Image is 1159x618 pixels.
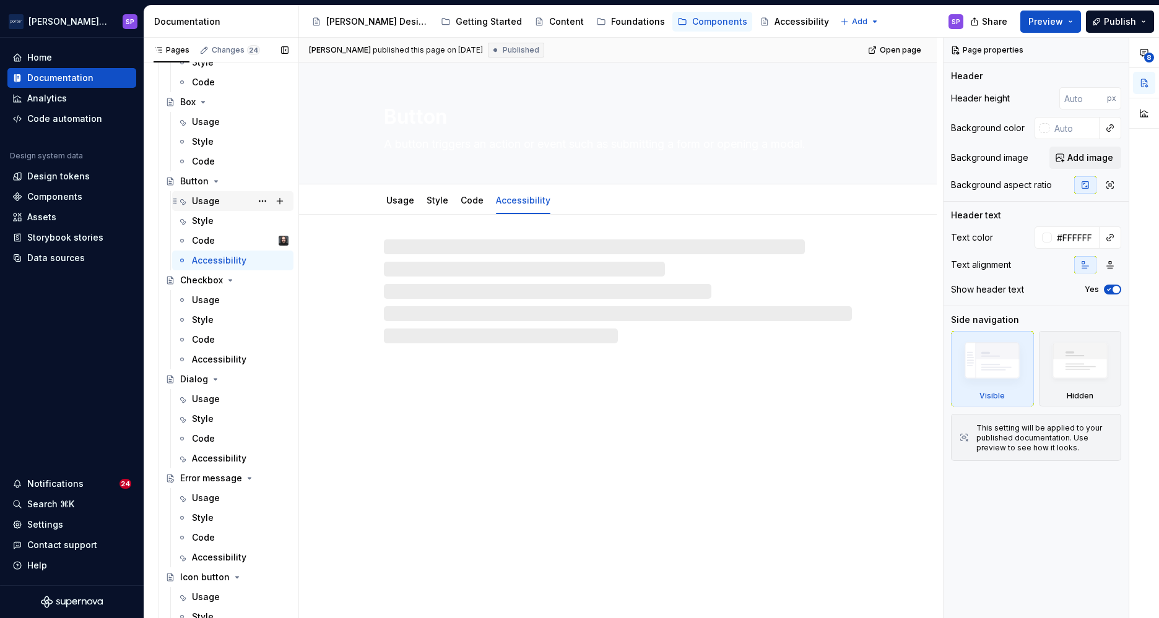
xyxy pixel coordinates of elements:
a: Code [172,528,293,547]
div: Accessibility [192,551,246,564]
a: Usage [172,587,293,607]
a: Accessibility [496,195,550,205]
div: Accessibility [491,187,555,213]
a: CodeTeunis Vorsteveld [172,231,293,251]
img: f0306bc8-3074-41fb-b11c-7d2e8671d5eb.png [9,14,24,29]
a: Code [172,152,293,171]
a: Assets [7,207,136,227]
a: Usage [172,112,293,132]
div: Code [192,432,215,445]
div: Box [180,96,196,108]
div: Dialog [180,373,208,385]
div: Help [27,559,47,572]
a: Usage [172,488,293,508]
div: Page tree [306,9,834,34]
div: Notifications [27,478,84,490]
div: Usage [192,195,220,207]
input: Auto [1059,87,1107,109]
div: Data sources [27,252,85,264]
span: 24 [247,45,260,55]
div: SP [126,17,134,27]
a: Code [461,195,484,205]
div: Error message [180,472,242,484]
div: Design system data [10,151,83,161]
textarea: A button triggers an action or event such as submitting a form or opening a modal. [381,134,849,154]
div: Foundations [611,15,665,28]
div: SP [952,17,960,27]
div: Accessibility [192,452,246,465]
div: Side navigation [951,314,1019,326]
a: Accessibility [172,547,293,567]
span: Add [852,17,867,27]
a: Button [160,171,293,191]
a: Code [172,429,293,448]
svg: Supernova Logo [41,596,103,608]
a: Storybook stories [7,228,136,247]
a: Design tokens [7,166,136,186]
a: Dialog [160,369,293,389]
span: Share [982,15,1007,28]
a: Settings [7,515,136,534]
div: Style [192,135,214,148]
a: Accessibility [755,12,834,32]
img: Teunis Vorsteveld [279,236,289,246]
div: Analytics [27,92,67,105]
a: Home [7,48,136,67]
a: Style [427,195,448,205]
div: Design tokens [27,170,90,182]
div: Documentation [27,72,93,84]
div: Style [192,512,214,524]
div: Storybook stories [27,231,103,244]
a: Code automation [7,109,136,129]
a: Style [172,508,293,528]
div: published this page on [DATE] [373,45,483,55]
input: Auto [1052,226,1100,249]
p: px [1107,93,1116,103]
div: This setting will be applied to your published documentation. Use preview to see how it looks. [976,423,1113,453]
a: Documentation [7,68,136,88]
a: Style [172,310,293,330]
button: Add [836,13,883,30]
div: Header [951,70,983,82]
div: Changes [212,45,260,55]
a: Foundations [591,12,670,32]
label: Yes [1085,285,1099,294]
div: Search ⌘K [27,498,74,510]
div: Usage [192,116,220,128]
div: Style [422,187,453,213]
div: Code [456,187,488,213]
div: Components [692,15,747,28]
a: Data sources [7,248,136,268]
span: Publish [1104,15,1136,28]
a: Box [160,92,293,112]
a: Getting Started [436,12,527,32]
div: Home [27,51,52,64]
div: Checkbox [180,274,223,286]
a: Usage [172,191,293,211]
button: Add image [1049,147,1121,169]
a: Components [672,12,752,32]
button: Preview [1020,11,1081,33]
button: Notifications24 [7,474,136,494]
input: Auto [1049,117,1100,139]
div: Assets [27,211,56,223]
a: Style [172,211,293,231]
div: Header text [951,209,1001,221]
div: [PERSON_NAME] Airlines [28,15,108,28]
div: Header height [951,92,1010,105]
a: Components [7,187,136,207]
div: Code automation [27,113,102,125]
span: 8 [1144,53,1154,62]
div: Usage [192,393,220,405]
div: Usage [192,492,220,504]
div: Hidden [1067,391,1093,401]
a: Style [172,53,293,72]
div: Button [180,175,209,187]
a: Analytics [7,88,136,108]
div: Accessibility [192,353,246,366]
div: Usage [192,294,220,306]
div: Code [192,333,215,346]
a: Accessibility [172,251,293,270]
div: Text color [951,231,993,244]
a: Style [172,409,293,429]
